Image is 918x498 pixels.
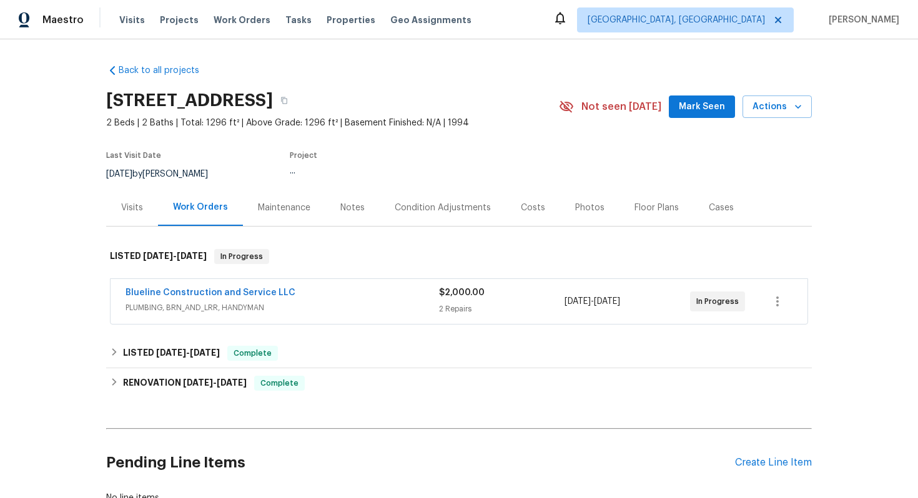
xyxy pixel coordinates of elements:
span: Project [290,152,317,159]
div: LISTED [DATE]-[DATE]Complete [106,338,812,368]
div: by [PERSON_NAME] [106,167,223,182]
span: In Progress [696,295,744,308]
span: [DATE] [190,348,220,357]
span: [DATE] [106,170,132,178]
span: - [143,251,207,260]
span: Work Orders [214,14,270,26]
div: Notes [340,202,365,214]
div: Costs [521,202,545,214]
span: - [565,295,620,308]
button: Copy Address [273,89,295,112]
a: Back to all projects [106,64,226,77]
span: [DATE] [143,251,173,260]
h6: LISTED [110,249,207,264]
span: [GEOGRAPHIC_DATA], [GEOGRAPHIC_DATA] [588,14,765,26]
span: Properties [327,14,375,26]
button: Actions [743,95,812,119]
span: Actions [753,99,802,115]
div: Floor Plans [634,202,679,214]
h6: LISTED [123,346,220,361]
div: RENOVATION [DATE]-[DATE]Complete [106,368,812,398]
span: Last Visit Date [106,152,161,159]
span: Complete [229,347,277,359]
button: Mark Seen [669,95,735,119]
h2: Pending Line Items [106,434,735,492]
h6: RENOVATION [123,376,247,391]
div: Create Line Item [735,457,812,469]
span: Projects [160,14,199,26]
div: Visits [121,202,143,214]
span: [DATE] [594,297,620,306]
span: [DATE] [177,251,207,260]
span: Tasks [285,16,312,24]
div: Maintenance [258,202,310,214]
span: Maestro [42,14,84,26]
div: LISTED [DATE]-[DATE]In Progress [106,237,812,276]
span: [DATE] [156,348,186,357]
a: Blueline Construction and Service LLC [126,288,295,297]
div: Condition Adjustments [395,202,491,214]
span: PLUMBING, BRN_AND_LRR, HANDYMAN [126,301,439,314]
span: [DATE] [183,378,213,387]
span: Not seen [DATE] [581,100,661,113]
div: Cases [709,202,734,214]
span: $2,000.00 [439,288,485,297]
span: [DATE] [217,378,247,387]
div: Work Orders [173,201,228,213]
h2: [STREET_ADDRESS] [106,94,273,107]
span: Complete [255,377,304,389]
span: 2 Beds | 2 Baths | Total: 1296 ft² | Above Grade: 1296 ft² | Basement Finished: N/A | 1994 [106,117,559,129]
span: - [183,378,247,387]
span: In Progress [215,250,268,263]
span: Visits [119,14,145,26]
span: [DATE] [565,297,591,306]
span: [PERSON_NAME] [824,14,899,26]
div: 2 Repairs [439,303,565,315]
div: ... [290,167,530,175]
span: Mark Seen [679,99,725,115]
span: Geo Assignments [390,14,471,26]
span: - [156,348,220,357]
div: Photos [575,202,605,214]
